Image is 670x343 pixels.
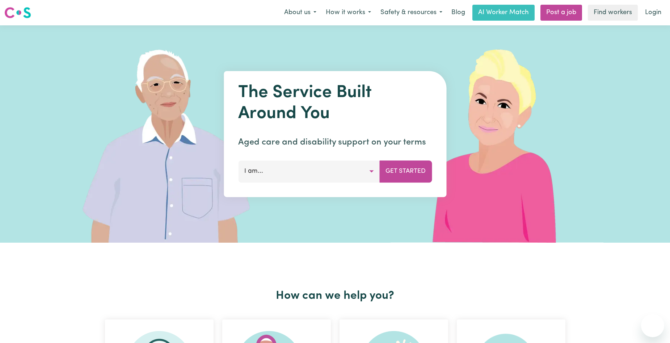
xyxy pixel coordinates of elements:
img: Careseekers logo [4,6,31,19]
a: Find workers [588,5,638,21]
a: Careseekers logo [4,4,31,21]
a: Login [641,5,666,21]
button: I am... [238,160,380,182]
button: Safety & resources [376,5,447,20]
button: About us [279,5,321,20]
button: How it works [321,5,376,20]
p: Aged care and disability support on your terms [238,136,432,149]
iframe: Button to launch messaging window [641,314,664,337]
a: Post a job [540,5,582,21]
h2: How can we help you? [101,289,570,303]
a: Blog [447,5,469,21]
h1: The Service Built Around You [238,83,432,124]
a: AI Worker Match [472,5,535,21]
button: Get Started [379,160,432,182]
